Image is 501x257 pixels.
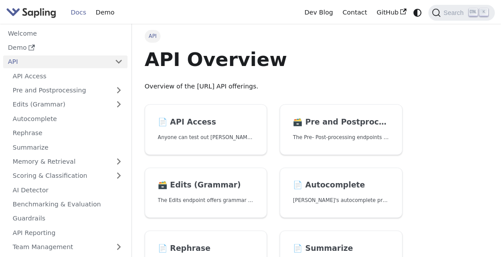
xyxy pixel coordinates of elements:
[293,117,389,127] h2: Pre and Postprocessing
[293,244,389,253] h2: Summarize
[91,6,119,19] a: Demo
[8,112,128,125] a: Autocomplete
[8,184,128,196] a: AI Detector
[66,6,91,19] a: Docs
[145,81,402,92] p: Overview of the [URL] API offerings.
[293,133,389,142] p: The Pre- Post-processing endpoints offer tools for preparing your text data for ingestation as we...
[411,6,424,19] button: Switch between dark and light mode (currently system mode)
[8,169,128,182] a: Scoring & Classification
[158,180,254,190] h2: Edits (Grammar)
[280,168,402,218] a: 📄️ Autocomplete[PERSON_NAME]'s autocomplete provides predictions of the next few characters or words
[441,9,469,16] span: Search
[8,226,128,239] a: API Reporting
[6,6,59,19] a: Sapling.ai
[479,8,488,16] kbd: K
[145,30,161,42] span: API
[428,5,494,21] button: Search (Ctrl+K)
[145,104,267,155] a: 📄️ API AccessAnyone can test out [PERSON_NAME]'s API. To get started with the API, simply:
[110,55,128,68] button: Collapse sidebar category 'API'
[8,127,128,140] a: Rephrase
[293,196,389,205] p: Sapling's autocomplete provides predictions of the next few characters or words
[8,241,128,253] a: Team Management
[280,104,402,155] a: 🗃️ Pre and PostprocessingThe Pre- Post-processing endpoints offer tools for preparing your text d...
[6,6,56,19] img: Sapling.ai
[372,6,411,19] a: GitHub
[3,41,128,54] a: Demo
[158,196,254,205] p: The Edits endpoint offers grammar and spell checking.
[158,133,254,142] p: Anyone can test out Sapling's API. To get started with the API, simply:
[145,30,402,42] nav: Breadcrumbs
[8,84,128,97] a: Pre and Postprocessing
[300,6,337,19] a: Dev Blog
[8,155,128,168] a: Memory & Retrieval
[8,70,128,82] a: API Access
[3,27,128,40] a: Welcome
[8,141,128,154] a: Summarize
[158,244,254,253] h2: Rephrase
[338,6,372,19] a: Contact
[145,168,267,218] a: 🗃️ Edits (Grammar)The Edits endpoint offers grammar and spell checking.
[8,98,128,111] a: Edits (Grammar)
[8,212,128,225] a: Guardrails
[8,198,128,211] a: Benchmarking & Evaluation
[158,117,254,127] h2: API Access
[293,180,389,190] h2: Autocomplete
[145,48,402,71] h1: API Overview
[3,55,110,68] a: API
